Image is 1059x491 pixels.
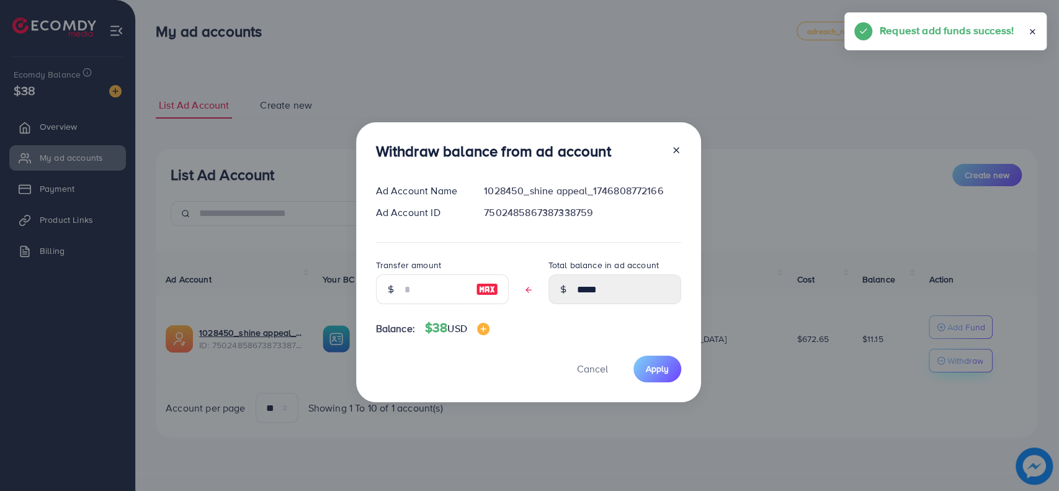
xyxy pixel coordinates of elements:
[880,22,1014,38] h5: Request add funds success!
[548,259,659,271] label: Total balance in ad account
[376,259,441,271] label: Transfer amount
[376,322,415,336] span: Balance:
[474,205,690,220] div: 7502485867387338759
[366,184,475,198] div: Ad Account Name
[633,356,681,382] button: Apply
[477,323,489,335] img: image
[577,362,608,376] span: Cancel
[425,320,489,336] h4: $38
[476,282,498,297] img: image
[366,205,475,220] div: Ad Account ID
[561,356,623,382] button: Cancel
[646,363,669,375] span: Apply
[376,142,611,160] h3: Withdraw balance from ad account
[447,322,467,335] span: USD
[474,184,690,198] div: 1028450_shine appeal_1746808772166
